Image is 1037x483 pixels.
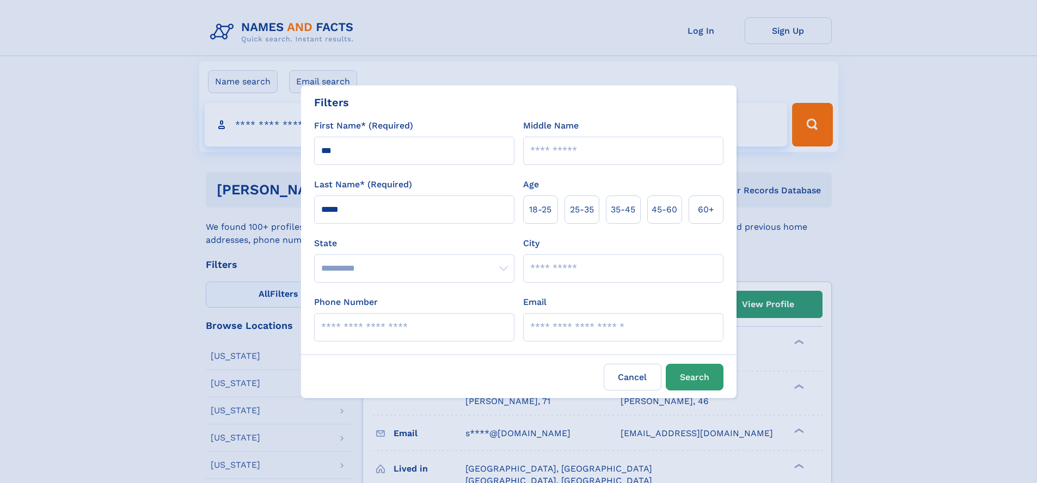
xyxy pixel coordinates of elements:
label: Middle Name [523,119,579,132]
span: 25‑35 [570,203,594,216]
label: Cancel [604,364,661,390]
label: First Name* (Required) [314,119,413,132]
label: Phone Number [314,296,378,309]
label: City [523,237,539,250]
label: State [314,237,514,250]
div: Filters [314,94,349,111]
span: 35‑45 [611,203,635,216]
span: 60+ [698,203,714,216]
span: 45‑60 [652,203,677,216]
span: 18‑25 [529,203,551,216]
label: Age [523,178,539,191]
button: Search [666,364,723,390]
label: Email [523,296,547,309]
label: Last Name* (Required) [314,178,412,191]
